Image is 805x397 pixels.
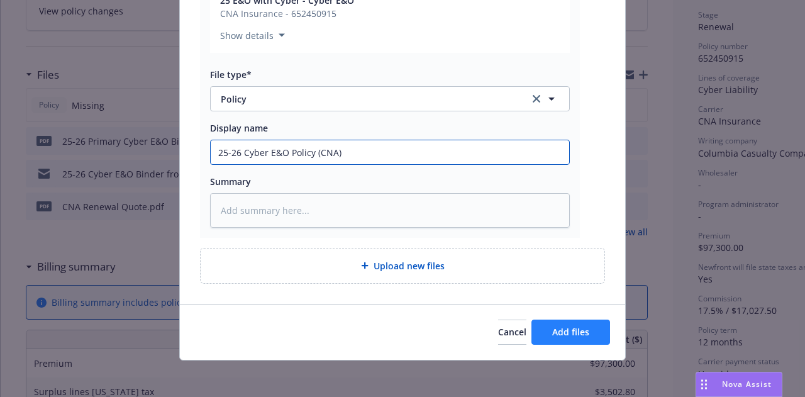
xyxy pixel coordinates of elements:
span: Policy [221,92,512,106]
span: Nova Assist [722,379,772,389]
input: Add display name here... [211,140,569,164]
a: clear selection [529,91,544,106]
span: Summary [210,176,251,187]
button: Nova Assist [696,372,782,397]
button: Policyclear selection [210,86,570,111]
span: Display name [210,122,268,134]
div: Drag to move [696,372,712,396]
